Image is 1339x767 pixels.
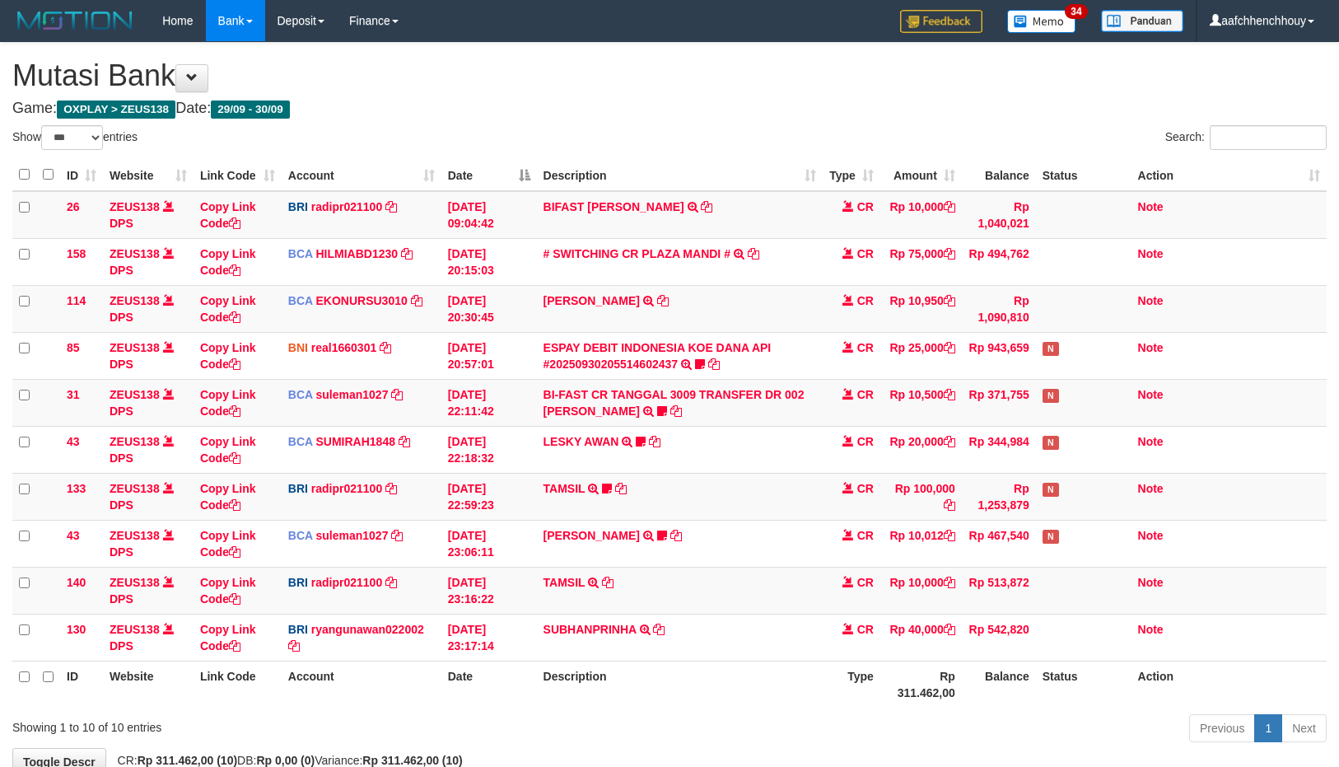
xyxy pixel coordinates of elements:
a: Copy Link Code [200,623,256,652]
span: CR [857,435,874,448]
span: 43 [67,529,80,542]
a: Copy Link Code [200,247,256,277]
span: BRI [288,200,308,213]
span: 114 [67,294,86,307]
span: BCA [288,529,313,542]
th: Type [823,661,880,708]
th: Website [103,661,194,708]
th: Balance [962,661,1036,708]
a: Copy suleman1027 to clipboard [391,529,403,542]
span: 29/09 - 30/09 [211,101,290,119]
strong: Rp 311.462,00 (10) [138,754,237,767]
span: CR [857,247,874,260]
a: Copy Link Code [200,529,256,559]
a: Note [1138,623,1164,636]
a: ZEUS138 [110,623,160,636]
td: [DATE] 22:11:42 [441,379,537,426]
a: Copy Rp 20,000 to clipboard [944,435,955,448]
td: Rp 467,540 [962,520,1036,567]
span: OXPLAY > ZEUS138 [57,101,175,119]
a: Copy Rp 40,000 to clipboard [944,623,955,636]
td: Rp 20,000 [880,426,962,473]
a: LESKY AWAN [544,435,619,448]
a: ZEUS138 [110,388,160,401]
td: [DATE] 22:18:32 [441,426,537,473]
a: SUBHANPRINHA [544,623,637,636]
a: Copy Link Code [200,435,256,465]
a: Copy Rp 75,000 to clipboard [944,247,955,260]
strong: Rp 0,00 (0) [256,754,315,767]
a: Copy HILMIABD1230 to clipboard [401,247,413,260]
a: Note [1138,341,1164,354]
a: Copy Link Code [200,482,256,512]
a: ZEUS138 [110,482,160,495]
a: Copy RAMA DARMAWAN to clipboard [670,529,682,542]
td: DPS [103,567,194,614]
a: TAMSIL [544,482,586,495]
span: BRI [288,576,308,589]
a: Copy Rp 10,950 to clipboard [944,294,955,307]
span: 140 [67,576,86,589]
a: suleman1027 [315,529,388,542]
td: Rp 494,762 [962,238,1036,285]
a: Copy radipr021100 to clipboard [385,482,397,495]
td: Rp 1,253,879 [962,473,1036,520]
a: HILMIABD1230 [315,247,398,260]
td: [DATE] 20:15:03 [441,238,537,285]
span: 26 [67,200,80,213]
th: Balance [962,159,1036,191]
td: Rp 10,000 [880,191,962,239]
td: [DATE] 20:30:45 [441,285,537,332]
td: Rp 100,000 [880,473,962,520]
a: BI-FAST CR TANGGAL 3009 TRANSFER DR 002 [PERSON_NAME] [544,388,805,418]
th: ID: activate to sort column ascending [60,159,103,191]
span: 31 [67,388,80,401]
a: Copy Rp 10,012 to clipboard [944,529,955,542]
span: Has Note [1043,530,1059,544]
a: Note [1138,576,1164,589]
a: Copy radipr021100 to clipboard [385,576,397,589]
span: CR [857,294,874,307]
span: CR [857,482,874,495]
img: panduan.png [1101,10,1183,32]
th: Status [1036,159,1131,191]
span: CR [857,388,874,401]
th: Description: activate to sort column ascending [537,159,823,191]
span: CR [857,529,874,542]
th: Link Code [194,661,282,708]
a: radipr021100 [311,200,382,213]
span: CR [857,576,874,589]
a: ESPAY DEBIT INDONESIA KOE DANA API #20250930205514602437 [544,341,772,371]
a: Copy Rp 10,500 to clipboard [944,388,955,401]
span: BRI [288,623,308,636]
a: Note [1138,200,1164,213]
td: [DATE] 23:17:14 [441,614,537,661]
th: Link Code: activate to sort column ascending [194,159,282,191]
th: Date [441,661,537,708]
span: 85 [67,341,80,354]
td: Rp 542,820 [962,614,1036,661]
img: Button%20Memo.svg [1007,10,1076,33]
a: Copy SUMIRAH1848 to clipboard [399,435,410,448]
td: Rp 25,000 [880,332,962,379]
a: Copy ESPAY DEBIT INDONESIA KOE DANA API #20250930205514602437 to clipboard [708,358,720,371]
span: CR: DB: Variance: [110,754,463,767]
td: DPS [103,473,194,520]
input: Search: [1210,125,1327,150]
a: Previous [1189,714,1255,742]
td: Rp 10,012 [880,520,962,567]
span: 34 [1065,4,1087,19]
td: Rp 1,090,810 [962,285,1036,332]
a: ZEUS138 [110,294,160,307]
a: Copy BIFAST ERIKA S PAUN to clipboard [701,200,712,213]
td: Rp 40,000 [880,614,962,661]
a: Note [1138,388,1164,401]
span: BRI [288,482,308,495]
span: BCA [288,247,313,260]
a: SUMIRAH1848 [315,435,394,448]
span: CR [857,341,874,354]
a: Copy TAMSIL to clipboard [615,482,627,495]
a: ZEUS138 [110,247,160,260]
a: Copy Link Code [200,294,256,324]
th: Account [282,661,441,708]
